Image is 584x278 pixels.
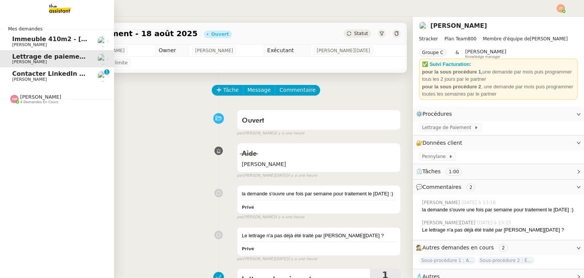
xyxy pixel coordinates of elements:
small: [PERSON_NAME][DATE] [237,173,317,179]
span: & [455,49,459,59]
span: Pennylane [422,153,449,160]
b: Privé [242,205,254,210]
span: par [237,173,243,179]
span: 4 demandes en cours [20,100,58,104]
span: Ouvert [242,117,264,124]
span: Mes demandes [3,25,47,33]
span: Plan Team [444,36,468,42]
span: ⏲️ [416,168,468,174]
span: Aide [242,150,257,157]
div: une demande par mois puis programmer tous les 2 jours par le partner [422,68,575,83]
small: [PERSON_NAME][DATE] [237,256,317,262]
span: par [237,130,243,137]
div: la demande s'ouvre une fois par semaine pour traitement le [DATE] :) [242,190,396,198]
span: Knowledge manager [465,55,500,59]
span: Message [248,86,271,94]
strong: pour la sous procédure 1, [422,69,482,75]
div: Le lettrage n'a pas déjà été traité par [PERSON_NAME][DATE] ? [242,232,396,240]
nz-tag: 2 [467,184,476,191]
span: Contacter LinkedIn pour 'open to work' [12,70,146,77]
span: [PERSON_NAME] [12,59,47,64]
button: Tâche [212,85,243,96]
span: [DATE] à 13:15 [477,219,513,226]
img: svg [10,95,19,103]
span: Statut [354,31,368,36]
span: Membre d'équipe de [483,36,530,42]
span: [PERSON_NAME] [419,35,578,43]
span: 🕵️ [416,244,511,251]
span: il y a une heure [275,214,305,220]
div: ⏲️Tâches 1:00 [413,164,584,179]
span: Stracker [419,36,438,42]
span: Données client [422,140,462,146]
span: 🔐 [416,139,465,147]
span: il y a une heure [275,130,305,137]
span: Sous-procédure 1 : Actualisation du fichier de suivi - août 2025 [419,257,476,264]
strong: pour la sous procédure 2 [422,84,481,89]
div: 🕵️Autres demandes en cours 2 [413,240,584,255]
span: [PERSON_NAME] [465,49,506,54]
span: [DATE] à 13:18 [462,199,497,206]
td: Exécutant [264,45,310,57]
img: users%2FZQQIdhcXkybkhSUIYGy0uz77SOL2%2Favatar%2F1738315307335.jpeg [419,22,427,30]
span: [PERSON_NAME] [20,94,61,100]
span: [PERSON_NAME] [242,160,396,169]
td: Owner [156,45,189,57]
span: par [237,214,243,220]
span: Tâche [223,86,239,94]
div: la demande s'ouvre une fois par semaine pour traitement le [DATE] :) [422,206,578,214]
img: users%2FZQQIdhcXkybkhSUIYGy0uz77SOL2%2Favatar%2F1738315307335.jpeg [97,54,108,64]
div: ⚙️Procédures [413,107,584,121]
span: [PERSON_NAME] [195,47,233,54]
div: ✅ [422,61,575,68]
div: Le lettrage n'a pas déjà été traité par [PERSON_NAME][DATE] ? [422,226,578,234]
div: 🔐Données client [413,136,584,150]
div: Ouvert [211,32,229,37]
div: , une demande par mois puis programmer toutes les semaines par le partner [422,83,575,98]
span: Immeuble 410m2 - [GEOGRAPHIC_DATA] 13001 - 740 000€ [12,35,211,43]
nz-tag: 2 [499,244,508,252]
span: Lettrage de paiement - 18 août 2025 [12,53,138,60]
p: 1 [105,69,108,76]
span: [PERSON_NAME][DATE] [317,47,370,54]
span: 800 [468,36,476,42]
span: Autres demandes en cours [422,244,494,251]
span: [PERSON_NAME] [12,42,47,47]
button: Commentaire [275,85,320,96]
a: [PERSON_NAME] [430,22,487,29]
b: Privé [242,246,254,251]
span: [PERSON_NAME] [422,199,462,206]
nz-tag: Groupe C [419,49,446,56]
span: [PERSON_NAME][DATE] [422,219,477,226]
span: Procédures [422,111,452,117]
span: [PERSON_NAME] [12,77,47,82]
small: [PERSON_NAME] [237,130,305,137]
nz-badge-sup: 1 [104,69,109,75]
span: Lettrage de paiement - 18 août 2025 [40,30,198,37]
span: il y a une heure [287,173,317,179]
img: users%2FSADz3OCgrFNaBc1p3ogUv5k479k1%2Favatar%2Fccbff511-0434-4584-b662-693e5a00b7b7 [97,36,108,47]
strong: : [470,61,471,67]
span: Commentaires [422,184,461,190]
img: users%2FdHO1iM5N2ObAeWsI96eSgBoqS9g1%2Favatar%2Fdownload.png [97,71,108,81]
a: Suivi Facturation [430,61,470,67]
nz-tag: 1:00 [446,168,462,176]
button: Message [243,85,275,96]
span: 💬 [416,184,478,190]
small: [PERSON_NAME] [237,214,305,220]
img: svg [557,4,565,13]
span: ⚙️ [416,110,455,118]
span: il y a une heure [287,256,317,262]
div: 💬Commentaires 2 [413,180,584,195]
app-user-label: Knowledge manager [465,49,506,59]
span: par [237,256,243,262]
span: Commentaire [279,86,316,94]
span: Sous-procédure 2 : Édition des brouillons de facturation - août 2025 [478,257,535,264]
span: Tâches [422,168,441,174]
span: Lettrage de Paiement [422,124,474,131]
